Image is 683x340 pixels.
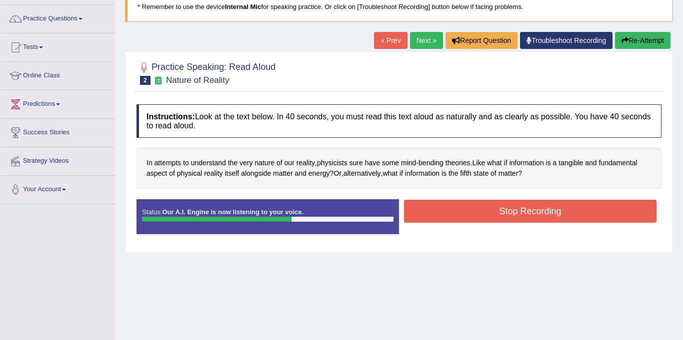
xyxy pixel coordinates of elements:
span: Click to see word definition [254,158,274,168]
span: Click to see word definition [504,158,507,168]
span: Click to see word definition [317,158,347,168]
span: Click to see word definition [146,168,167,179]
a: Next » [410,32,443,49]
a: Your Account [0,176,114,201]
button: Report Question [445,32,517,49]
span: Click to see word definition [343,168,381,179]
b: Instructions: [146,112,195,121]
span: Click to see word definition [399,168,403,179]
span: Click to see word definition [365,158,380,168]
a: Strategy Videos [0,147,114,172]
h2: Practice Speaking: Read Aloud [136,60,275,85]
span: Click to see word definition [546,158,551,168]
span: Click to see word definition [284,158,294,168]
div: Status: [136,199,399,234]
a: Troubleshoot Recording [520,32,612,49]
span: Click to see word definition [472,158,485,168]
span: Click to see word definition [239,158,252,168]
span: Click to see word definition [487,158,502,168]
button: Re-Attempt [615,32,670,49]
a: Online Class [0,62,114,87]
span: Click to see word definition [490,168,496,179]
span: Click to see word definition [241,168,271,179]
a: Practice Questions [0,5,114,30]
small: Nature of Reality [166,75,229,85]
span: Click to see word definition [401,158,416,168]
span: Click to see word definition [296,158,315,168]
span: Click to see word definition [177,168,202,179]
span: Click to see word definition [169,168,175,179]
span: Click to see word definition [308,168,330,179]
span: Click to see word definition [333,168,341,179]
a: Predictions [0,90,114,115]
span: Click to see word definition [598,158,637,168]
span: Click to see word definition [553,158,557,168]
a: Success Stories [0,119,114,144]
span: Click to see word definition [183,158,189,168]
div: , - . ? , , ? [136,148,661,188]
span: Click to see word definition [448,168,458,179]
span: Click to see word definition [146,158,152,168]
span: Click to see word definition [273,168,293,179]
span: Click to see word definition [349,158,363,168]
span: Click to see word definition [460,168,471,179]
span: Click to see word definition [418,158,443,168]
span: Click to see word definition [224,168,239,179]
span: Click to see word definition [382,168,397,179]
span: Click to see word definition [585,158,596,168]
button: Stop Recording [404,200,656,223]
a: « Prev [374,32,407,49]
span: Click to see word definition [382,158,399,168]
b: Internal Mic [225,3,261,10]
span: Click to see word definition [558,158,583,168]
span: Click to see word definition [498,168,518,179]
span: Click to see word definition [154,158,181,168]
span: Click to see word definition [276,158,282,168]
strong: Our A.I. Engine is now listening to your voice. [162,208,303,216]
small: Exam occurring question [153,76,163,85]
h4: Look at the text below. In 40 seconds, you must read this text aloud as naturally and as clearly ... [136,104,661,138]
span: Click to see word definition [204,168,222,179]
a: Tests [0,33,114,58]
span: 2 [140,76,150,85]
span: Click to see word definition [509,158,543,168]
span: Click to see word definition [473,168,488,179]
span: Click to see word definition [445,158,470,168]
span: Click to see word definition [441,168,446,179]
span: Click to see word definition [228,158,237,168]
span: Click to see word definition [191,158,226,168]
span: Click to see word definition [405,168,439,179]
span: Click to see word definition [295,168,306,179]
